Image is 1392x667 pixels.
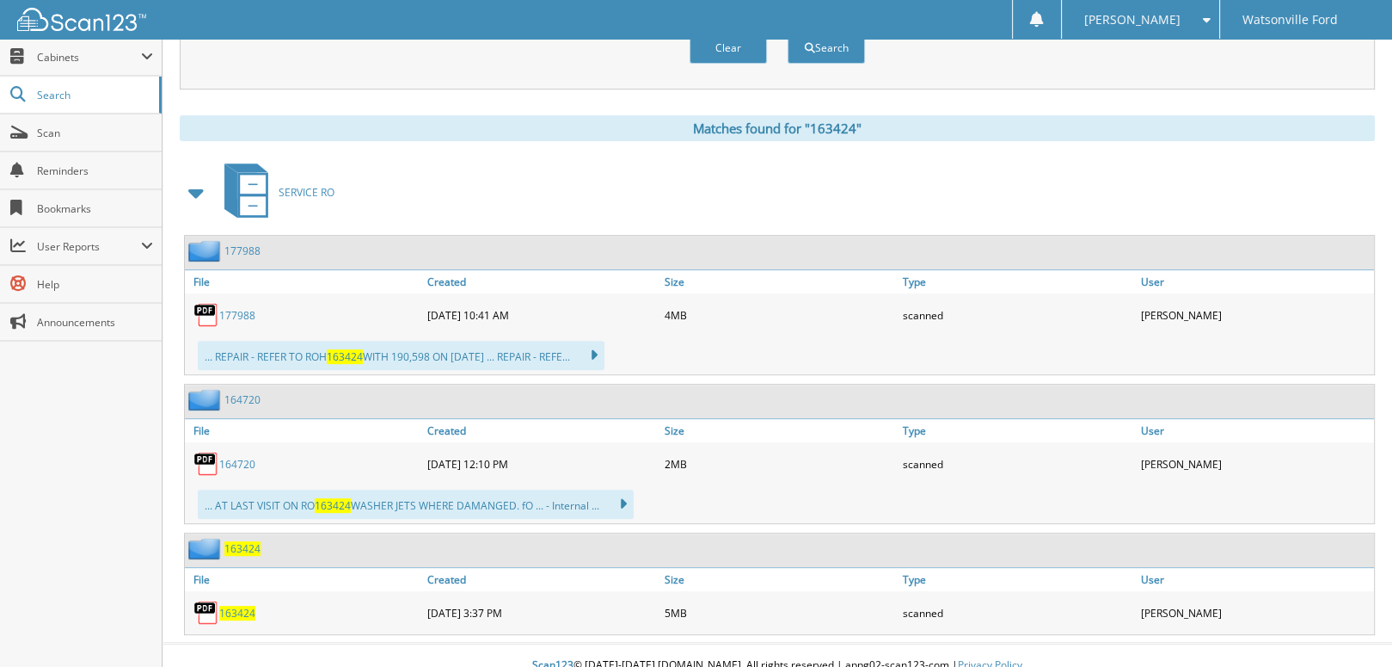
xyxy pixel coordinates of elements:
[690,32,767,64] button: Clear
[188,538,224,559] img: folder2.png
[37,88,150,102] span: Search
[660,447,898,481] div: 2MB
[660,419,898,442] a: Size
[423,298,661,332] div: [DATE] 10:41 AM
[315,498,351,513] span: 163424
[193,600,219,626] img: PDF.png
[198,341,604,370] div: ... REPAIR - REFER TO ROH WITH 190,598 ON [DATE] ... REPAIR - REFE...
[224,541,261,556] a: 163424
[1136,596,1374,630] div: [PERSON_NAME]
[1136,568,1374,591] a: User
[219,606,255,621] a: 163424
[423,596,661,630] div: [DATE] 3:37 PM
[37,126,153,140] span: Scan
[37,277,153,292] span: Help
[17,8,146,31] img: scan123-logo-white.svg
[788,32,865,64] button: Search
[898,419,1137,442] a: Type
[423,568,661,591] a: Created
[198,490,634,519] div: ... AT LAST VISIT ON RO WASHER JETS WHERE DAMANGED. fO ... - Internal ...
[898,568,1137,591] a: Type
[180,115,1375,141] div: Matches found for "163424"
[193,451,219,477] img: PDF.png
[188,240,224,262] img: folder2.png
[185,568,423,591] a: File
[1084,15,1180,25] span: [PERSON_NAME]
[185,270,423,293] a: File
[37,50,141,65] span: Cabinets
[1136,447,1374,481] div: [PERSON_NAME]
[37,239,141,254] span: User Reports
[423,419,661,442] a: Created
[660,568,898,591] a: Size
[1136,270,1374,293] a: User
[660,298,898,332] div: 4MB
[185,419,423,442] a: File
[327,349,363,364] span: 163424
[660,270,898,293] a: Size
[214,158,334,226] a: SERVICE RO
[1136,419,1374,442] a: User
[37,164,153,178] span: Reminders
[898,596,1137,630] div: scanned
[224,244,261,258] a: 177988
[279,185,334,200] span: SERVICE RO
[219,308,255,323] a: 177988
[1306,584,1392,667] iframe: Chat Widget
[188,389,224,411] img: folder2.png
[224,392,261,407] a: 164720
[37,201,153,216] span: Bookmarks
[423,270,661,293] a: Created
[423,447,661,481] div: [DATE] 12:10 PM
[1136,298,1374,332] div: [PERSON_NAME]
[37,315,153,330] span: Announcements
[219,457,255,472] a: 164720
[898,447,1137,481] div: scanned
[898,298,1137,332] div: scanned
[660,596,898,630] div: 5MB
[1242,15,1338,25] span: Watsonville Ford
[193,302,219,328] img: PDF.png
[898,270,1137,293] a: Type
